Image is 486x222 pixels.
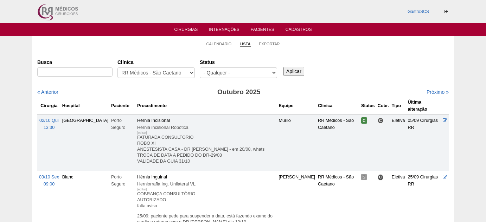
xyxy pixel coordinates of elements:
[283,67,304,76] input: Aplicar
[37,59,113,66] label: Busca
[286,27,312,34] a: Cadastros
[206,41,232,46] a: Calendário
[117,59,195,66] label: Clínica
[277,97,316,115] th: Equipe
[200,59,277,66] label: Status
[39,175,59,179] span: 03/10 Sex
[137,191,276,209] p: COBRANÇA CONSULTÓRIO AUTORIZADO falta aviso
[61,97,110,115] th: Hospital
[44,125,55,130] span: 13:30
[137,129,147,136] div: [editar]
[209,27,239,34] a: Internações
[316,97,360,115] th: Clínica
[360,97,376,115] th: Status
[251,27,274,34] a: Pacientes
[137,186,147,193] div: [editar]
[37,89,58,95] a: « Anterior
[390,114,407,171] td: Eletiva
[136,114,277,171] td: Hérnia Incisional
[443,118,447,123] a: Editar
[111,117,134,131] div: Porto Seguro
[407,97,441,115] th: Última alteração
[111,174,134,188] div: Porto Seguro
[137,181,276,188] div: Herniorrafia Ing. Unilateral VL
[259,41,280,46] a: Exportar
[277,114,316,171] td: Murilo
[44,182,55,187] span: 09:00
[443,175,447,179] a: Editar
[378,118,384,124] span: Consultório
[39,118,59,123] span: 02/10 Qui
[376,97,390,115] th: Cobr.
[361,117,367,124] span: Confirmada
[390,97,407,115] th: Tipo
[444,9,448,14] i: Sair
[137,124,276,131] div: Hernia incisional Robótica
[37,67,113,77] input: Digite os termos que você deseja procurar.
[240,41,251,47] a: Lista
[136,97,277,115] th: Procedimento
[37,97,61,115] th: Cirurgia
[39,118,59,130] a: 02/10 Qui 13:30
[39,175,59,187] a: 03/10 Sex 09:00
[407,114,441,171] td: 05/09 Cirurgias RR
[361,174,367,180] span: Suspensa
[316,114,360,171] td: RR Médicos - São Caetano
[427,89,449,95] a: Próximo »
[137,135,276,164] p: FATURADA CONSULTORIO ROBO XI ANESTESISTA CASA - DR [PERSON_NAME] - em 20/08, whats TROCA DE DATA ...
[136,87,342,97] h3: Outubro 2025
[110,97,136,115] th: Paciente
[174,27,198,33] a: Cirurgias
[378,174,384,180] span: Consultório
[408,9,429,14] a: GastroSCS
[61,114,110,171] td: [GEOGRAPHIC_DATA]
